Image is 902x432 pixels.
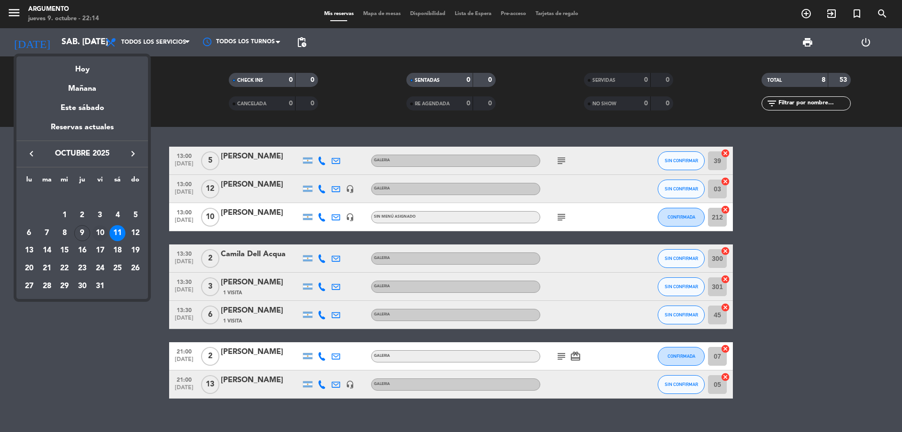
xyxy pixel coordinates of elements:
div: 29 [56,278,72,294]
div: 20 [21,260,37,276]
div: Este sábado [16,95,148,121]
span: octubre 2025 [40,148,124,160]
td: 31 de octubre de 2025 [91,277,109,295]
td: 29 de octubre de 2025 [55,277,73,295]
td: 22 de octubre de 2025 [55,259,73,277]
div: 11 [109,225,125,241]
div: 16 [74,243,90,259]
td: 11 de octubre de 2025 [109,224,127,242]
td: 25 de octubre de 2025 [109,259,127,277]
div: 4 [109,207,125,223]
div: 14 [39,243,55,259]
div: Reservas actuales [16,121,148,141]
th: viernes [91,174,109,189]
div: Mañana [16,76,148,95]
td: 5 de octubre de 2025 [126,206,144,224]
td: 26 de octubre de 2025 [126,259,144,277]
td: 6 de octubre de 2025 [20,224,38,242]
div: 27 [21,278,37,294]
td: 4 de octubre de 2025 [109,206,127,224]
th: jueves [73,174,91,189]
div: 9 [74,225,90,241]
td: 18 de octubre de 2025 [109,242,127,259]
div: 25 [109,260,125,276]
div: 3 [92,207,108,223]
div: Hoy [16,56,148,76]
td: 16 de octubre de 2025 [73,242,91,259]
div: 19 [127,243,143,259]
div: 23 [74,260,90,276]
div: 2 [74,207,90,223]
td: 21 de octubre de 2025 [38,259,56,277]
td: 13 de octubre de 2025 [20,242,38,259]
div: 7 [39,225,55,241]
div: 28 [39,278,55,294]
div: 18 [109,243,125,259]
div: 31 [92,278,108,294]
td: 28 de octubre de 2025 [38,277,56,295]
td: 9 de octubre de 2025 [73,224,91,242]
i: keyboard_arrow_right [127,148,139,159]
div: 26 [127,260,143,276]
td: 24 de octubre de 2025 [91,259,109,277]
td: 30 de octubre de 2025 [73,277,91,295]
div: 1 [56,207,72,223]
td: 19 de octubre de 2025 [126,242,144,259]
td: 1 de octubre de 2025 [55,206,73,224]
button: keyboard_arrow_right [124,148,141,160]
div: 30 [74,278,90,294]
th: sábado [109,174,127,189]
td: 2 de octubre de 2025 [73,206,91,224]
td: 15 de octubre de 2025 [55,242,73,259]
td: 14 de octubre de 2025 [38,242,56,259]
td: 20 de octubre de 2025 [20,259,38,277]
td: 17 de octubre de 2025 [91,242,109,259]
div: 21 [39,260,55,276]
div: 24 [92,260,108,276]
td: 3 de octubre de 2025 [91,206,109,224]
td: 7 de octubre de 2025 [38,224,56,242]
td: OCT. [20,189,144,206]
div: 15 [56,243,72,259]
i: keyboard_arrow_left [26,148,37,159]
th: domingo [126,174,144,189]
div: 8 [56,225,72,241]
div: 17 [92,243,108,259]
div: 12 [127,225,143,241]
td: 10 de octubre de 2025 [91,224,109,242]
div: 6 [21,225,37,241]
th: martes [38,174,56,189]
td: 8 de octubre de 2025 [55,224,73,242]
th: miércoles [55,174,73,189]
div: 10 [92,225,108,241]
div: 22 [56,260,72,276]
td: 27 de octubre de 2025 [20,277,38,295]
button: keyboard_arrow_left [23,148,40,160]
td: 23 de octubre de 2025 [73,259,91,277]
div: 13 [21,243,37,259]
th: lunes [20,174,38,189]
td: 12 de octubre de 2025 [126,224,144,242]
div: 5 [127,207,143,223]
